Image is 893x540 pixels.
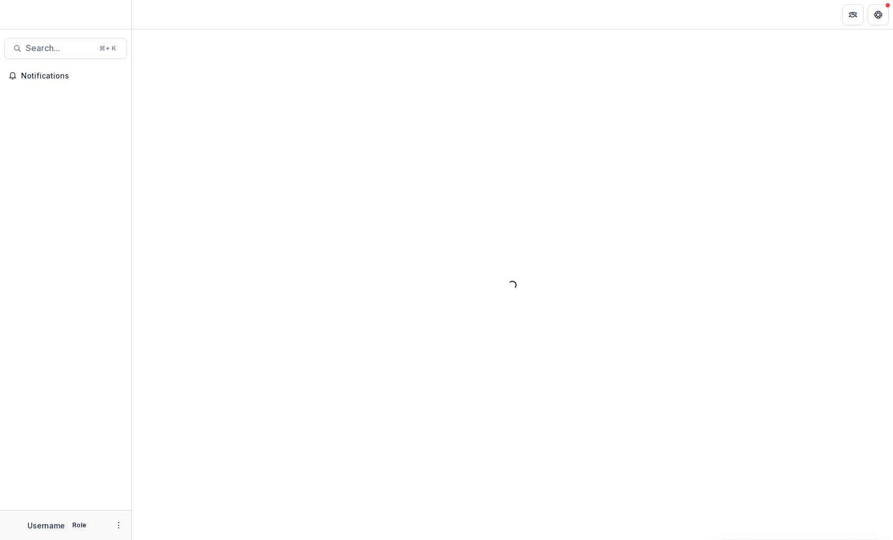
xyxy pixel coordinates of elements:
span: Notifications [21,72,123,81]
button: Get Help [868,4,889,25]
button: More [112,519,125,532]
div: ⌘ + K [97,43,118,54]
button: Partners [842,4,863,25]
p: Username [27,520,65,531]
p: Role [69,521,90,530]
button: Search... [4,38,127,59]
button: Notifications [4,67,127,84]
span: Search... [26,43,93,53]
